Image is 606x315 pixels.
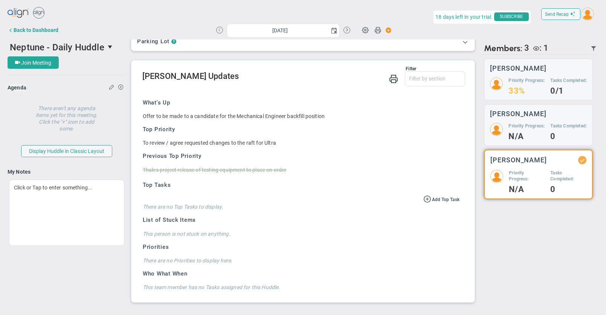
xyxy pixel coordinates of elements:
[509,170,545,183] h5: Priority Progress:
[143,284,459,291] h4: This team member has no Tasks assigned for this Huddle.
[143,181,459,189] h3: Top Tasks
[21,145,112,157] button: Display Huddle in Classic Layout
[490,156,547,164] h3: [PERSON_NAME]
[8,168,126,175] h4: My Notes
[382,25,392,35] span: Action Button
[550,186,586,193] h4: 0
[508,77,545,84] h5: Priority Progress:
[143,99,459,107] h3: What's Up
[143,243,459,251] h3: Priorities
[550,170,586,183] h5: Tasks Completed:
[543,43,548,53] span: 1
[143,270,459,278] h3: Who What When
[143,152,459,160] h3: Previous Top Priority
[389,74,398,83] span: Print Huddle Member Updates
[541,8,580,20] button: Send Recap
[490,65,546,72] h3: [PERSON_NAME]
[508,133,545,140] h4: N/A
[8,23,58,38] button: Back to Dashboard
[509,186,545,193] h4: N/A
[143,257,459,264] h4: There are no Priorities to display here.
[490,77,503,90] img: 204747.Person.photo
[10,42,104,53] span: Neptune - Daily Huddle
[508,88,545,94] h4: 33%
[550,77,587,84] h5: Tasks Completed:
[550,133,587,140] h4: 0
[104,41,117,53] span: select
[142,66,416,71] div: Filter
[508,123,545,129] h5: Priority Progress:
[8,85,26,91] span: Agenda
[591,45,597,51] span: Filter Updated Members
[143,216,459,224] h3: List of Stuck Items
[143,140,276,146] span: To review / agree requested changes to the raft for Ultra
[524,43,529,53] span: 3
[14,27,58,33] div: Back to Dashboard
[143,230,459,237] h4: This person is not stuck on anything.
[137,38,169,45] h3: Parking Lot
[435,12,493,22] span: 18 days left in your trial.
[580,157,585,163] div: Updated Status
[8,56,59,69] button: Join Meeting
[490,170,503,183] img: 204799.Person.photo
[143,203,459,210] h4: There are no Top Tasks to display.
[494,12,529,21] span: SUBSCRIBE
[329,24,339,37] span: select
[143,166,287,174] div: Thales project release of testing equipment to place on order
[9,180,124,246] div: Click or Tap to enter something...
[405,72,465,85] input: Filter by section
[31,100,102,132] h4: There aren't any agenda items yet for this meeting. Click the "+" icon to add some.
[374,26,381,37] span: Print Huddle
[490,110,546,117] h3: [PERSON_NAME]
[484,43,522,53] span: Members:
[21,60,51,66] span: Join Meeting
[581,8,594,20] img: 204747.Person.photo
[545,12,569,17] span: Send Recap
[143,113,325,119] span: Offer to be made to a candidate for the Mechanical Engineer backfill position
[530,43,549,53] div: Craig Churchill is a Viewer.
[490,123,503,136] img: 204800.Person.photo
[358,23,372,37] span: Huddle Settings
[142,71,465,82] h2: [PERSON_NAME] Updates
[423,195,459,203] button: Add Top Task
[143,126,459,133] h3: Top Priority
[539,43,542,53] span: :
[550,88,587,94] h4: 0/1
[432,197,459,202] span: Add Top Task
[550,123,587,129] h5: Tasks Completed:
[8,6,29,21] img: align-logo.svg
